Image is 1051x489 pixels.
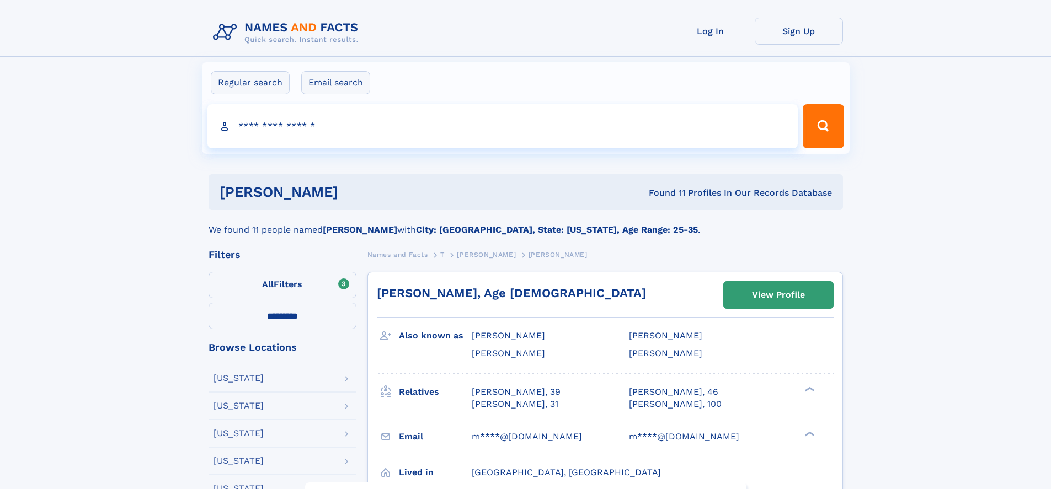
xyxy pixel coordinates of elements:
[629,398,722,410] a: [PERSON_NAME], 100
[399,463,472,482] h3: Lived in
[209,342,356,352] div: Browse Locations
[472,398,558,410] a: [PERSON_NAME], 31
[209,18,367,47] img: Logo Names and Facts
[220,185,494,199] h1: [PERSON_NAME]
[472,330,545,341] span: [PERSON_NAME]
[367,248,428,261] a: Names and Facts
[472,467,661,477] span: [GEOGRAPHIC_DATA], [GEOGRAPHIC_DATA]
[301,71,370,94] label: Email search
[416,224,698,235] b: City: [GEOGRAPHIC_DATA], State: [US_STATE], Age Range: 25-35
[803,104,844,148] button: Search Button
[323,224,397,235] b: [PERSON_NAME]
[755,18,843,45] a: Sign Up
[214,456,264,465] div: [US_STATE]
[457,248,516,261] a: [PERSON_NAME]
[472,386,561,398] a: [PERSON_NAME], 39
[493,187,832,199] div: Found 11 Profiles In Our Records Database
[457,251,516,259] span: [PERSON_NAME]
[399,326,472,345] h3: Also known as
[752,282,805,308] div: View Profile
[440,248,445,261] a: T
[214,374,264,383] div: [US_STATE]
[211,71,290,94] label: Regular search
[802,385,815,393] div: ❯
[262,279,274,289] span: All
[666,18,755,45] a: Log In
[209,272,356,298] label: Filters
[207,104,798,148] input: search input
[440,251,445,259] span: T
[629,330,702,341] span: [PERSON_NAME]
[802,430,815,437] div: ❯
[399,427,472,446] h3: Email
[629,386,718,398] a: [PERSON_NAME], 46
[377,286,646,300] a: [PERSON_NAME], Age [DEMOGRAPHIC_DATA]
[214,401,264,410] div: [US_STATE]
[724,282,833,308] a: View Profile
[399,383,472,401] h3: Relatives
[472,348,545,358] span: [PERSON_NAME]
[214,429,264,438] div: [US_STATE]
[529,251,588,259] span: [PERSON_NAME]
[629,348,702,358] span: [PERSON_NAME]
[209,210,843,237] div: We found 11 people named with .
[209,250,356,260] div: Filters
